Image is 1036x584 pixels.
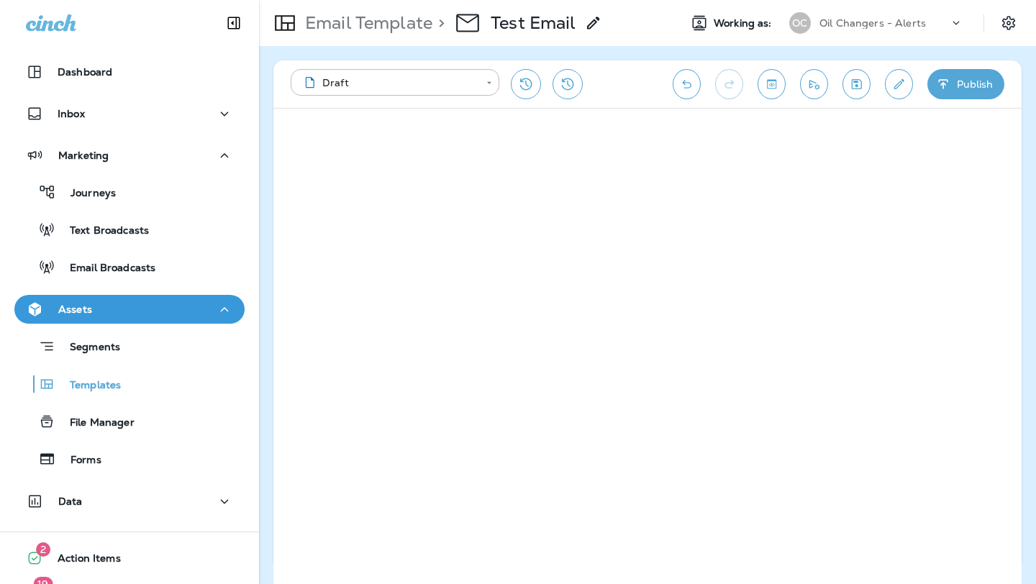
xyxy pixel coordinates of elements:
[789,12,811,34] div: OC
[58,496,83,507] p: Data
[673,69,701,99] button: Undo
[14,544,245,572] button: 2Action Items
[299,12,432,34] p: Email Template
[58,150,109,161] p: Marketing
[14,369,245,399] button: Templates
[58,304,92,315] p: Assets
[885,69,913,99] button: Edit details
[14,99,245,128] button: Inbox
[36,542,50,557] span: 2
[927,69,1004,99] button: Publish
[58,66,112,78] p: Dashboard
[58,108,85,119] p: Inbox
[14,487,245,516] button: Data
[800,69,828,99] button: Send test email
[14,214,245,245] button: Text Broadcasts
[714,17,775,29] span: Working as:
[14,58,245,86] button: Dashboard
[55,262,155,275] p: Email Broadcasts
[14,177,245,207] button: Journeys
[301,76,476,90] div: Draft
[14,141,245,170] button: Marketing
[55,224,149,238] p: Text Broadcasts
[996,10,1022,36] button: Settings
[55,341,120,355] p: Segments
[14,295,245,324] button: Assets
[43,552,121,570] span: Action Items
[819,17,926,29] p: Oil Changers - Alerts
[56,187,116,201] p: Journeys
[758,69,786,99] button: Toggle preview
[842,69,871,99] button: Save
[14,252,245,282] button: Email Broadcasts
[553,69,583,99] button: View Changelog
[56,454,101,467] p: Forms
[432,12,445,34] p: >
[14,444,245,474] button: Forms
[55,416,135,430] p: File Manager
[55,379,121,393] p: Templates
[14,331,245,362] button: Segments
[214,9,254,37] button: Collapse Sidebar
[491,12,576,34] p: Test Email
[14,406,245,437] button: File Manager
[511,69,541,99] button: Restore from previous version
